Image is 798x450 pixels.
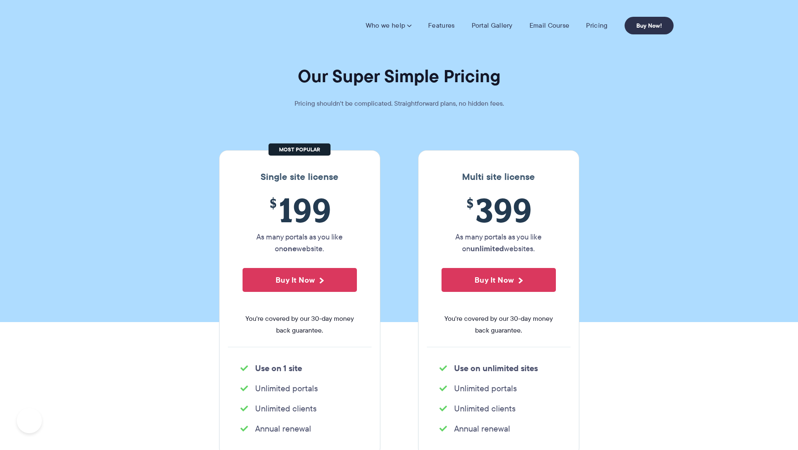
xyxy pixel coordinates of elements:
p: As many portals as you like on website. [243,231,357,255]
li: Unlimited portals [240,382,359,394]
p: As many portals as you like on websites. [442,231,556,255]
strong: Use on 1 site [255,362,302,375]
button: Buy It Now [442,268,556,292]
span: 199 [243,191,357,229]
a: Features [428,21,455,30]
button: Buy It Now [243,268,357,292]
li: Annual renewal [439,423,558,434]
span: You're covered by our 30-day money back guarantee. [442,313,556,336]
a: Buy Now! [625,17,674,34]
li: Unlimited portals [439,382,558,394]
a: Pricing [586,21,607,30]
a: Email Course [529,21,570,30]
p: Pricing shouldn't be complicated. Straightforward plans, no hidden fees. [274,98,525,109]
li: Unlimited clients [240,403,359,414]
iframe: Toggle Customer Support [17,408,42,433]
h3: Single site license [228,172,372,182]
strong: unlimited [470,243,504,254]
strong: Use on unlimited sites [454,362,538,375]
span: 399 [442,191,556,229]
span: You're covered by our 30-day money back guarantee. [243,313,357,336]
li: Unlimited clients [439,403,558,414]
li: Annual renewal [240,423,359,434]
strong: one [283,243,297,254]
a: Who we help [366,21,411,30]
h3: Multi site license [427,172,571,182]
a: Portal Gallery [472,21,513,30]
